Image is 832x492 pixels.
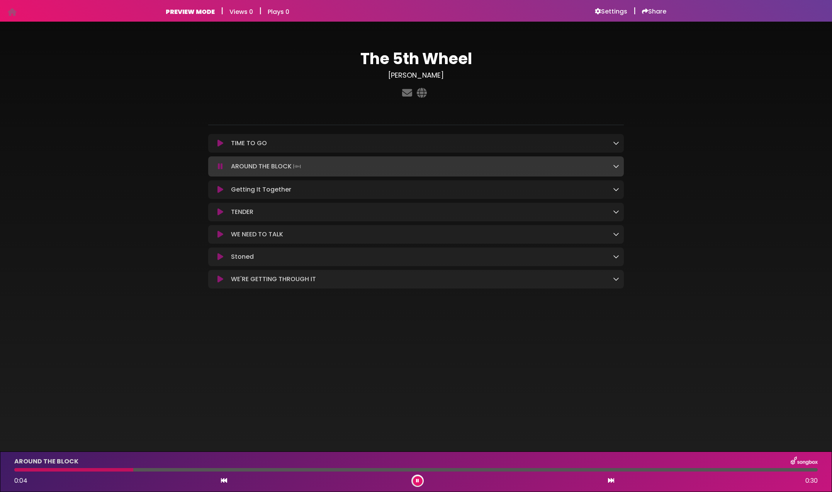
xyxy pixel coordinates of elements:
p: TENDER [231,207,253,217]
p: AROUND THE BLOCK [231,161,302,172]
p: WE NEED TO TALK [231,230,283,239]
h6: Views 0 [229,8,253,15]
h5: | [259,6,261,15]
p: Stoned [231,252,254,261]
a: Share [642,8,666,15]
h5: | [221,6,223,15]
img: waveform4.gif [292,161,302,172]
p: WE'RE GETTING THROUGH IT [231,275,316,284]
p: Getting It Together [231,185,291,194]
p: TIME TO GO [231,139,267,148]
h6: PREVIEW MODE [166,8,215,15]
h1: The 5th Wheel [208,49,624,68]
h5: | [633,6,636,15]
h6: Plays 0 [268,8,289,15]
a: Settings [595,8,627,15]
h3: [PERSON_NAME] [208,71,624,80]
